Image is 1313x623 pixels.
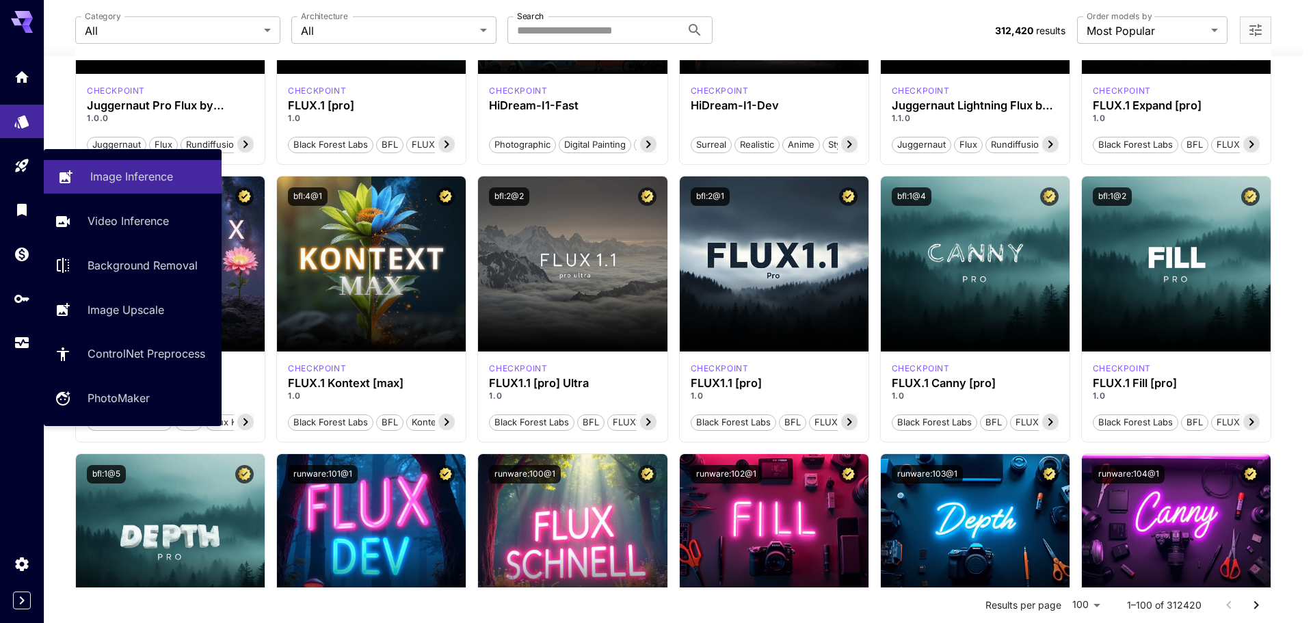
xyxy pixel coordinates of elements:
span: Black Forest Labs [1093,138,1178,152]
p: 1.0 [892,390,1059,402]
button: runware:101@1 [288,465,358,483]
a: Image Inference [44,160,222,194]
p: Background Removal [88,257,198,274]
p: 1.0 [288,112,455,124]
span: BFL [780,416,806,429]
h3: FLUX.1 [pro] [288,99,455,112]
span: Black Forest Labs [289,138,373,152]
span: rundiffusion [986,138,1049,152]
div: fluxpro [1093,85,1151,97]
button: runware:100@1 [489,465,561,483]
h3: HiDream-I1-Fast [489,99,656,112]
p: 1.0 [1093,112,1260,124]
button: runware:102@1 [691,465,762,483]
div: Settings [14,555,30,572]
p: 1.0 [691,390,858,402]
div: FLUX.1 D [892,85,950,97]
button: bfl:4@1 [288,187,328,206]
span: rundiffusion [181,138,244,152]
p: 1.0 [288,390,455,402]
span: juggernaut [892,138,951,152]
span: All [301,23,475,39]
span: 312,420 [995,25,1033,36]
span: juggernaut [88,138,146,152]
h3: FLUX.1 Fill [pro] [1093,377,1260,390]
button: bfl:1@4 [892,187,931,206]
span: Kontext [407,416,449,429]
h3: FLUX1.1 [pro] Ultra [489,377,656,390]
span: FLUX1.1 [pro] [810,416,875,429]
p: 1.0.0 [87,112,254,124]
p: checkpoint [691,362,749,375]
p: PhotoMaker [88,390,150,406]
span: Cinematic [635,138,686,152]
button: Certified Model – Vetted for best performance and includes a commercial license. [839,465,858,483]
div: API Keys [14,290,30,307]
button: Certified Model – Vetted for best performance and includes a commercial license. [839,187,858,206]
p: 1.0 [489,390,656,402]
span: FLUX.1 Expand [pro] [1212,138,1308,152]
p: checkpoint [489,362,547,375]
p: checkpoint [87,85,145,97]
div: Wallet [14,246,30,263]
span: Black Forest Labs [1093,416,1178,429]
p: checkpoint [892,362,950,375]
label: Order models by [1087,10,1152,22]
h3: Juggernaut Lightning Flux by RunDiffusion [892,99,1059,112]
span: Black Forest Labs [289,416,373,429]
p: checkpoint [1093,362,1151,375]
span: flux [150,138,177,152]
p: Video Inference [88,213,169,229]
p: checkpoint [892,85,950,97]
span: results [1036,25,1065,36]
span: Photographic [490,138,555,152]
button: Certified Model – Vetted for best performance and includes a commercial license. [235,187,254,206]
span: BFL [578,416,604,429]
p: checkpoint [288,85,346,97]
h3: FLUX.1 Expand [pro] [1093,99,1260,112]
p: checkpoint [1093,85,1151,97]
button: Certified Model – Vetted for best performance and includes a commercial license. [436,465,455,483]
div: fluxpro [691,362,749,375]
button: runware:103@1 [892,465,963,483]
button: Expand sidebar [13,592,31,609]
a: Video Inference [44,204,222,238]
p: checkpoint [489,85,547,97]
label: Architecture [301,10,347,22]
h3: Juggernaut Pro Flux by RunDiffusion [87,99,254,112]
h3: HiDream-I1-Dev [691,99,858,112]
span: flux [955,138,982,152]
p: ControlNet Preprocess [88,345,205,362]
p: 1–100 of 312420 [1127,598,1202,612]
p: Results per page [985,598,1061,612]
p: checkpoint [691,85,749,97]
button: Certified Model – Vetted for best performance and includes a commercial license. [638,465,656,483]
button: runware:104@1 [1093,465,1165,483]
span: FLUX.1 Canny [pro] [1011,416,1103,429]
label: Search [517,10,544,22]
a: PhotoMaker [44,382,222,415]
span: Anime [783,138,819,152]
h3: FLUX.1 Canny [pro] [892,377,1059,390]
span: BFL [1182,416,1208,429]
h3: FLUX1.1 [pro] [691,377,858,390]
div: fluxultra [489,362,547,375]
span: Most Popular [1087,23,1206,39]
h3: FLUX.1 Kontext [max] [288,377,455,390]
button: Certified Model – Vetted for best performance and includes a commercial license. [235,465,254,483]
span: FLUX1.1 [pro] Ultra [608,416,696,429]
div: fluxpro [288,85,346,97]
div: FLUX.1 D [87,85,145,97]
button: Certified Model – Vetted for best performance and includes a commercial license. [436,187,455,206]
span: FLUX.1 [pro] [407,138,469,152]
button: Open more filters [1247,22,1264,39]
